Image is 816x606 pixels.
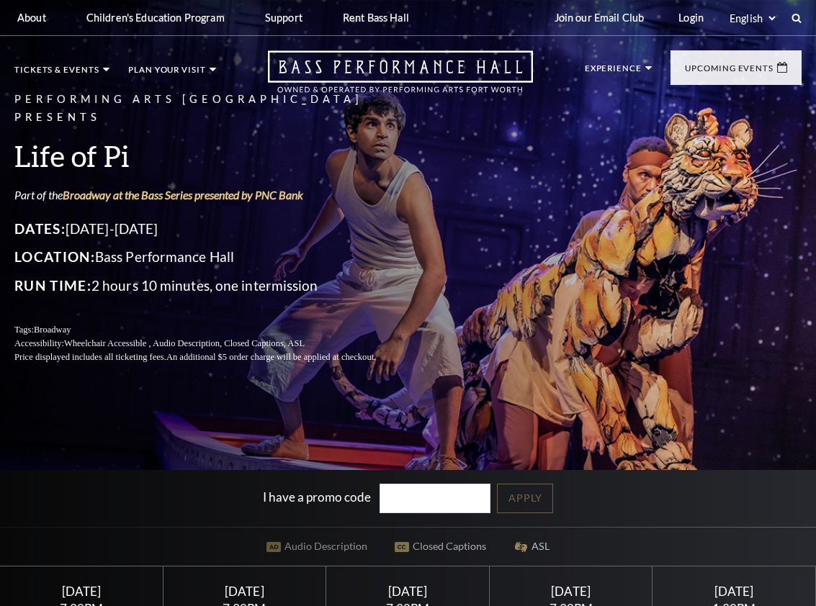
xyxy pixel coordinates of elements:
div: [DATE] [17,584,145,599]
p: 2 hours 10 minutes, one intermission [14,274,411,297]
p: Children's Education Program [86,12,225,24]
p: Upcoming Events [685,64,774,80]
label: I have a promo code [263,489,371,505]
p: Experience [585,64,642,80]
span: Location: [14,248,95,265]
h3: Life of Pi [14,137,411,174]
p: Bass Performance Hall [14,245,411,268]
a: Broadway at the Bass Series presented by PNC Bank [63,188,303,202]
p: Performing Arts [GEOGRAPHIC_DATA] Presents [14,91,411,127]
select: Select: [727,12,778,25]
p: About [17,12,46,24]
div: [DATE] [507,584,635,599]
p: [DATE]-[DATE] [14,217,411,240]
div: [DATE] [670,584,798,599]
span: Broadway [34,325,71,335]
span: Dates: [14,220,66,237]
span: Run Time: [14,277,91,294]
span: Wheelchair Accessible , Audio Description, Closed Captions, ASL [64,338,305,348]
p: Price displayed includes all ticketing fees. [14,351,411,364]
p: Tags: [14,323,411,337]
div: [DATE] [180,584,308,599]
div: [DATE] [344,584,472,599]
p: Support [265,12,302,24]
p: Part of the [14,187,411,203]
span: An additional $5 order charge will be applied at checkout. [166,352,376,362]
p: Rent Bass Hall [343,12,409,24]
p: Plan Your Visit [128,65,206,81]
p: Accessibility: [14,337,411,351]
p: Tickets & Events [14,65,99,81]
